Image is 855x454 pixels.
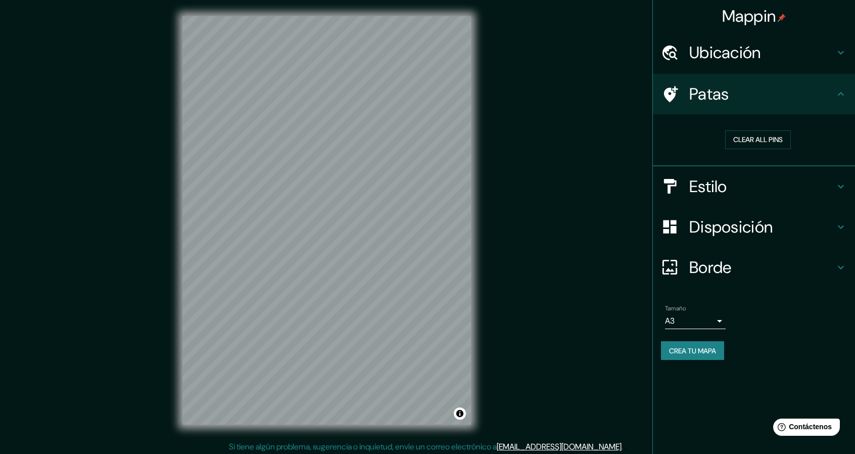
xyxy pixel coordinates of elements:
font: Tamaño [665,304,686,312]
font: Patas [689,83,729,105]
div: Borde [653,247,855,288]
font: . [623,441,625,452]
canvas: Mapa [182,16,471,425]
font: . [625,441,627,452]
button: Clear all pins [725,130,791,149]
font: Borde [689,257,732,278]
font: . [622,441,623,452]
iframe: Lanzador de widgets de ayuda [765,415,844,443]
font: Si tiene algún problema, sugerencia o inquietud, envíe un correo electrónico a [229,441,497,452]
div: Estilo [653,166,855,207]
a: [EMAIL_ADDRESS][DOMAIN_NAME] [497,441,622,452]
div: Disposición [653,207,855,247]
img: pin-icon.png [778,14,786,22]
font: A3 [665,315,675,326]
div: Ubicación [653,32,855,73]
button: Activar o desactivar atribución [454,407,466,420]
div: A3 [665,313,726,329]
div: Patas [653,74,855,114]
font: Estilo [689,176,727,197]
font: Ubicación [689,42,761,63]
font: Mappin [722,6,776,27]
font: Disposición [689,216,773,238]
font: Crea tu mapa [669,346,716,355]
button: Crea tu mapa [661,341,724,360]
